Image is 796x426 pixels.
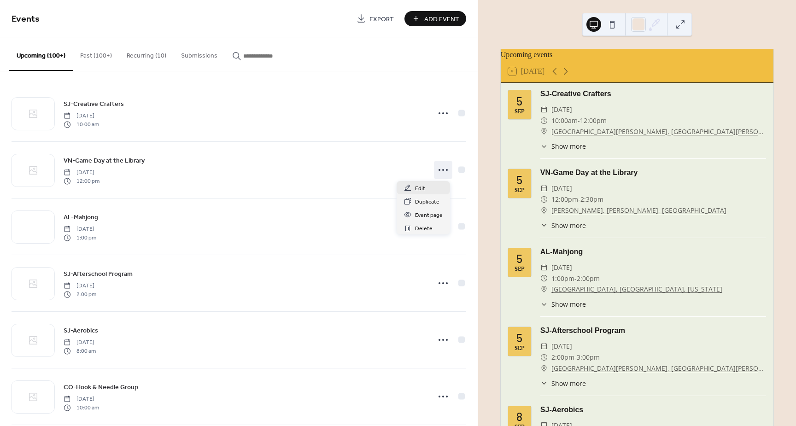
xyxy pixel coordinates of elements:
button: Submissions [174,37,225,70]
span: Show more [551,379,586,388]
a: Export [350,11,401,26]
div: Sep [515,109,525,115]
span: Events [12,10,40,28]
span: [DATE] [64,282,96,290]
div: ​ [540,126,548,137]
div: Sep [515,345,525,351]
span: 10:00am [551,115,578,126]
a: [GEOGRAPHIC_DATA][PERSON_NAME], [GEOGRAPHIC_DATA][PERSON_NAME], [GEOGRAPHIC_DATA] [551,126,766,137]
div: ​ [540,299,548,309]
span: [DATE] [551,183,572,194]
div: 5 [516,95,522,107]
span: [DATE] [64,225,96,233]
span: Show more [551,141,586,151]
span: [DATE] [64,395,99,403]
span: CO-Hook & Needle Group [64,383,138,392]
div: ​ [540,141,548,151]
span: 2:00pm [577,273,600,284]
span: - [574,352,577,363]
span: VN-Game Day at the Library [64,156,145,166]
div: VN-Game Day at the Library [540,167,766,178]
div: SJ-Aerobics [540,404,766,415]
span: AL-Mahjong [64,213,98,222]
span: 1:00 pm [64,233,96,242]
span: Show more [551,221,586,230]
div: ​ [540,284,548,295]
span: 2:30pm [580,194,603,205]
button: ​Show more [540,221,586,230]
div: ​ [540,183,548,194]
button: Past (100+) [73,37,119,70]
a: SJ-Afterschool Program [64,268,133,279]
span: 8:00 am [64,347,96,355]
span: - [578,115,580,126]
div: 5 [516,174,522,186]
button: ​Show more [540,141,586,151]
button: ​Show more [540,379,586,388]
div: ​ [540,205,548,216]
span: - [574,273,577,284]
span: - [578,194,580,205]
a: VN-Game Day at the Library [64,155,145,166]
span: [DATE] [551,104,572,115]
span: Export [369,14,394,24]
span: [DATE] [64,338,96,347]
div: ​ [540,379,548,388]
div: Sep [515,187,525,193]
div: ​ [540,115,548,126]
span: [DATE] [64,169,99,177]
div: 5 [516,253,522,264]
span: 2:00 pm [64,290,96,298]
div: ​ [540,194,548,205]
span: 10:00 am [64,403,99,412]
span: 12:00 pm [64,177,99,185]
div: AL-Mahjong [540,246,766,257]
div: SJ-Creative Crafters [540,88,766,99]
span: 12:00pm [580,115,607,126]
span: 2:00pm [551,352,574,363]
span: Add Event [424,14,459,24]
a: SJ-Creative Crafters [64,99,124,109]
span: Delete [415,224,433,233]
a: CO-Hook & Needle Group [64,382,138,392]
div: ​ [540,363,548,374]
span: [DATE] [64,112,99,120]
span: Duplicate [415,197,439,207]
a: [PERSON_NAME], [PERSON_NAME], [GEOGRAPHIC_DATA] [551,205,726,216]
button: Upcoming (100+) [9,37,73,71]
span: 10:00 am [64,120,99,128]
button: ​Show more [540,299,586,309]
div: ​ [540,341,548,352]
a: SJ-Aerobics [64,325,98,336]
a: [GEOGRAPHIC_DATA], [GEOGRAPHIC_DATA], [US_STATE] [551,284,722,295]
span: SJ-Aerobics [64,326,98,336]
span: [DATE] [551,341,572,352]
div: ​ [540,221,548,230]
span: Event page [415,210,443,220]
div: ​ [540,104,548,115]
span: 1:00pm [551,273,574,284]
div: 8 [516,411,522,422]
span: Edit [415,184,425,193]
div: 5 [516,332,522,344]
span: 12:00pm [551,194,578,205]
span: 3:00pm [577,352,600,363]
div: Sep [515,266,525,272]
button: Add Event [404,11,466,26]
div: ​ [540,352,548,363]
div: SJ-Afterschool Program [540,325,766,336]
span: Show more [551,299,586,309]
a: AL-Mahjong [64,212,98,222]
span: [DATE] [551,262,572,273]
a: [GEOGRAPHIC_DATA][PERSON_NAME], [GEOGRAPHIC_DATA][PERSON_NAME], [GEOGRAPHIC_DATA] [551,363,766,374]
div: ​ [540,273,548,284]
div: ​ [540,262,548,273]
div: Upcoming events [501,49,773,60]
button: Recurring (10) [119,37,174,70]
